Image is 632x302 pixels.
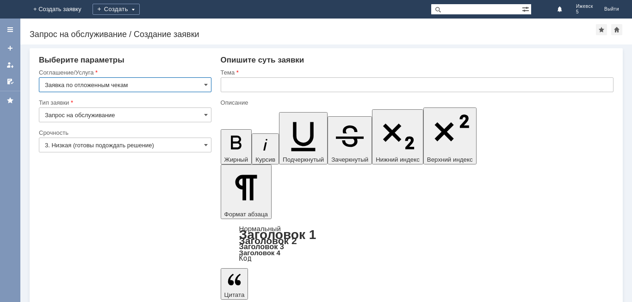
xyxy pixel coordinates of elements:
span: Верхний индекс [427,156,473,163]
button: Цитата [221,268,248,300]
div: Добавить в избранное [596,24,607,35]
span: Выберите параметры [39,56,124,64]
span: Формат абзаца [224,211,268,218]
div: Тема [221,69,612,75]
span: Зачеркнутый [331,156,368,163]
span: Опишите суть заявки [221,56,304,64]
div: Тип заявки [39,100,210,106]
button: Нижний индекс [372,109,423,164]
div: Срочность [39,130,210,136]
span: 5 [576,9,593,15]
a: Мои согласования [3,74,18,89]
button: Жирный [221,129,252,164]
div: Создать [93,4,140,15]
button: Зачеркнутый [328,116,372,164]
span: Жирный [224,156,248,163]
button: Подчеркнутый [279,112,328,164]
a: Создать заявку [3,41,18,56]
span: Ижевск [576,4,593,9]
a: Заголовок 3 [239,242,284,251]
span: Расширенный поиск [522,4,531,13]
span: Подчеркнутый [283,156,324,163]
button: Формат абзаца [221,164,272,219]
div: Запрос на обслуживание / Создание заявки [30,30,596,39]
span: Курсив [255,156,275,163]
span: Нижний индекс [376,156,420,163]
button: Верхний индекс [423,107,477,164]
a: Заголовок 2 [239,235,297,246]
a: Заголовок 4 [239,249,280,257]
div: Соглашение/Услуга [39,69,210,75]
a: Нормальный [239,225,281,233]
span: Цитата [224,291,245,298]
a: Заголовок 1 [239,227,316,242]
button: Курсив [252,133,279,164]
div: Сделать домашней страницей [611,24,622,35]
a: Мои заявки [3,57,18,72]
div: Формат абзаца [221,226,613,262]
a: Код [239,254,252,263]
div: Описание [221,100,612,106]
